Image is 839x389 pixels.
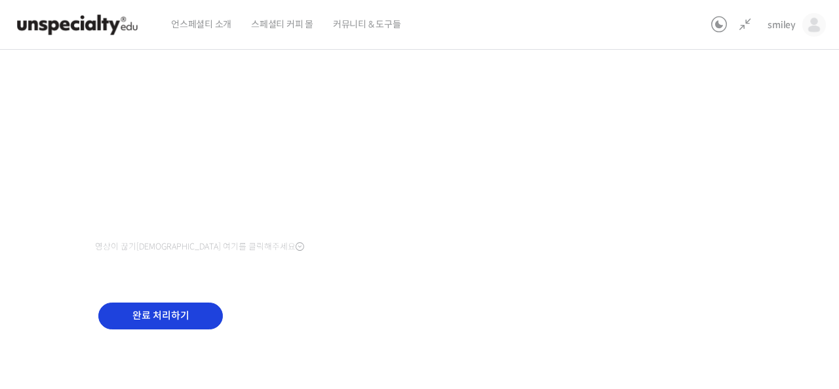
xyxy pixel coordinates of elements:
[203,300,218,310] span: 설정
[768,19,796,31] span: smiley
[98,303,223,329] input: 완료 처리하기
[169,280,252,313] a: 설정
[87,280,169,313] a: 대화
[41,300,49,310] span: 홈
[95,242,304,252] span: 영상이 끊기[DEMOGRAPHIC_DATA] 여기를 클릭해주세요
[120,301,136,311] span: 대화
[4,280,87,313] a: 홈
